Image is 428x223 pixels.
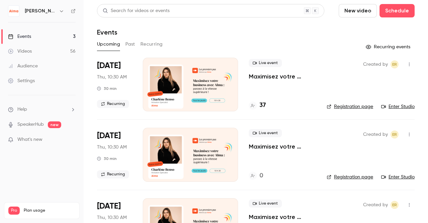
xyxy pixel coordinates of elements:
[24,208,75,213] span: Plan usage
[97,58,132,111] div: Oct 2 Thu, 10:30 AM (Europe/Paris)
[259,101,266,110] h4: 37
[249,171,263,180] a: 0
[97,201,121,212] span: [DATE]
[125,39,135,50] button: Past
[97,39,120,50] button: Upcoming
[97,128,132,181] div: Oct 9 Thu, 10:30 AM (Europe/Paris)
[25,8,56,14] h6: [PERSON_NAME]
[97,100,129,108] span: Recurring
[363,60,388,68] span: Created by
[249,129,282,137] span: Live event
[327,174,373,180] a: Registration page
[97,86,117,91] div: 30 min
[363,130,388,138] span: Created by
[8,106,76,113] li: help-dropdown-opener
[17,106,27,113] span: Help
[392,130,397,138] span: ER
[8,63,38,69] div: Audience
[381,103,415,110] a: Enter Studio
[48,121,61,128] span: new
[363,42,415,52] button: Recurring events
[97,156,117,161] div: 30 min
[339,4,377,17] button: New video
[381,174,415,180] a: Enter Studio
[8,33,31,40] div: Events
[259,171,263,180] h4: 0
[140,39,163,50] button: Recurring
[97,74,127,80] span: Thu, 10:30 AM
[391,201,399,209] span: Eric ROMER
[8,6,19,16] img: Alma
[391,60,399,68] span: Eric ROMER
[380,4,415,17] button: Schedule
[97,28,117,36] h1: Events
[17,121,44,128] a: SpeakerHub
[249,200,282,208] span: Live event
[97,60,121,71] span: [DATE]
[249,213,316,221] a: Maximisez votre business avec [PERSON_NAME] : passez à la vitesse supérieure !
[8,48,32,55] div: Videos
[97,144,127,151] span: Thu, 10:30 AM
[363,201,388,209] span: Created by
[8,77,35,84] div: Settings
[103,7,170,14] div: Search for videos or events
[392,201,397,209] span: ER
[327,103,373,110] a: Registration page
[391,130,399,138] span: Eric ROMER
[97,130,121,141] span: [DATE]
[249,143,316,151] a: Maximisez votre business avec [PERSON_NAME] : passez à la vitesse supérieure !
[97,214,127,221] span: Thu, 10:30 AM
[249,101,266,110] a: 37
[392,60,397,68] span: ER
[97,170,129,178] span: Recurring
[249,59,282,67] span: Live event
[17,136,42,143] span: What's new
[8,207,20,215] span: Pro
[249,72,316,80] a: Maximisez votre business avec [PERSON_NAME] : passez à la vitesse supérieure !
